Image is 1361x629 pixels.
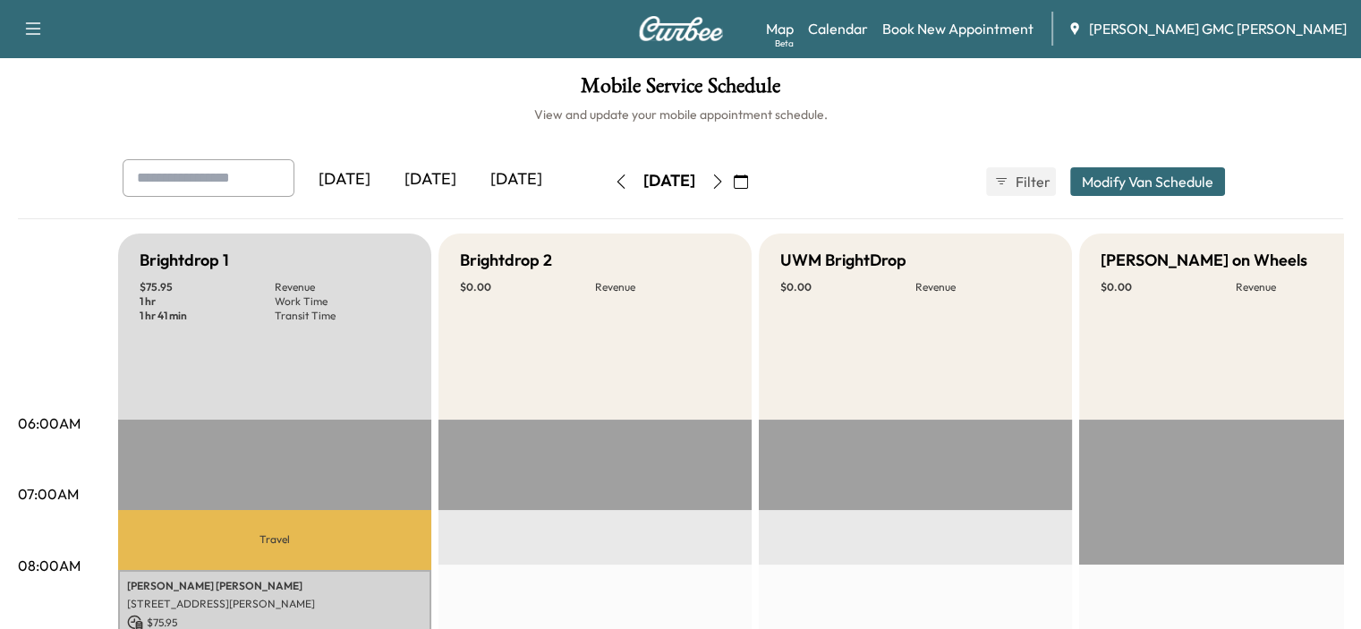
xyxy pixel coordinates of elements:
[638,16,724,41] img: Curbee Logo
[780,280,915,294] p: $ 0.00
[275,280,410,294] p: Revenue
[1016,171,1048,192] span: Filter
[275,294,410,309] p: Work Time
[775,37,794,50] div: Beta
[18,106,1343,123] h6: View and update your mobile appointment schedule.
[127,579,422,593] p: [PERSON_NAME] [PERSON_NAME]
[766,18,794,39] a: MapBeta
[882,18,1034,39] a: Book New Appointment
[127,597,422,611] p: [STREET_ADDRESS][PERSON_NAME]
[18,412,81,434] p: 06:00AM
[808,18,868,39] a: Calendar
[643,170,695,192] div: [DATE]
[275,309,410,323] p: Transit Time
[780,248,906,273] h5: UWM BrightDrop
[1101,248,1307,273] h5: [PERSON_NAME] on Wheels
[387,159,473,200] div: [DATE]
[140,309,275,323] p: 1 hr 41 min
[18,555,81,576] p: 08:00AM
[18,75,1343,106] h1: Mobile Service Schedule
[140,294,275,309] p: 1 hr
[1070,167,1225,196] button: Modify Van Schedule
[140,248,229,273] h5: Brightdrop 1
[302,159,387,200] div: [DATE]
[986,167,1056,196] button: Filter
[595,280,730,294] p: Revenue
[1101,280,1236,294] p: $ 0.00
[1089,18,1347,39] span: [PERSON_NAME] GMC [PERSON_NAME]
[460,248,552,273] h5: Brightdrop 2
[118,510,431,570] p: Travel
[473,159,559,200] div: [DATE]
[18,483,79,505] p: 07:00AM
[915,280,1051,294] p: Revenue
[140,280,275,294] p: $ 75.95
[460,280,595,294] p: $ 0.00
